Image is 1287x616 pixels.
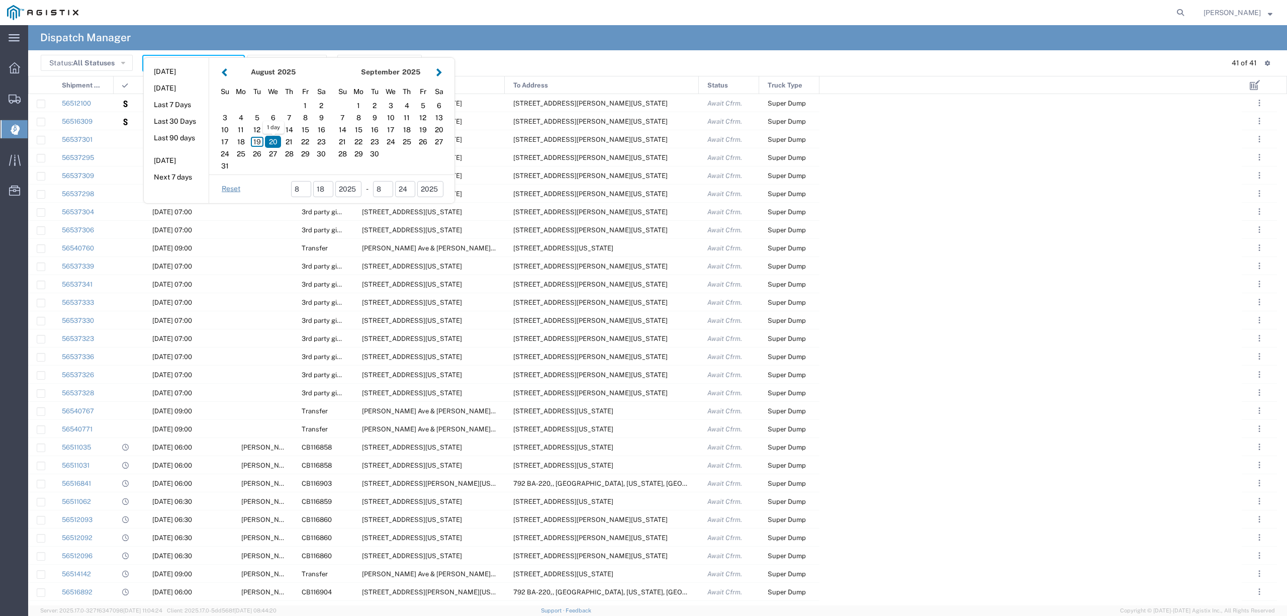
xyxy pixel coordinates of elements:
[350,100,366,112] div: 1
[62,570,91,578] a: 56514142
[152,262,192,270] span: 08/21/2025, 07:00
[350,84,366,100] div: Monday
[1252,223,1266,237] button: ...
[249,136,265,148] div: 19
[144,80,209,96] button: [DATE]
[768,154,806,161] span: Super Dump
[395,181,415,197] input: dd
[362,335,462,342] span: 308 W Alluvial Ave, Clovis, California, 93611, United States
[362,425,591,433] span: De Wolf Ave & E. Donner Ave, Clovis, California, United States
[350,112,366,124] div: 8
[62,136,93,143] a: 56537301
[334,84,350,100] div: Sunday
[707,389,742,397] span: Await Cfrm.
[1258,477,1260,489] span: . . .
[144,169,209,185] button: Next 7 days
[1258,513,1260,525] span: . . .
[1252,440,1266,454] button: ...
[707,118,742,125] span: Await Cfrm.
[415,124,431,136] div: 19
[383,136,399,148] div: 24
[513,317,668,324] span: 11368 N. Newmark Ave, Clovis, California, United States
[366,84,383,100] div: Tuesday
[431,136,447,148] div: 27
[399,84,415,100] div: Thursday
[62,552,93,560] a: 56512096
[265,148,281,160] div: 27
[513,335,668,342] span: 11368 N. Newmark Ave, Clovis, California, United States
[62,480,91,487] a: 56516841
[1252,512,1266,526] button: ...
[415,136,431,148] div: 26
[707,407,742,415] span: Await Cfrm.
[302,389,359,397] span: 3rd party giveaway
[431,84,447,100] div: Saturday
[302,208,359,216] span: 3rd party giveaway
[247,55,327,71] button: Saved Searches
[1258,296,1260,308] span: . . .
[768,407,806,415] span: Super Dump
[707,136,742,143] span: Await Cfrm.
[431,100,447,112] div: 6
[366,100,383,112] div: 2
[513,190,668,198] span: 18131 Watts Valley Rd, Sanger, California, United States
[362,371,462,379] span: 308 W Alluvial Ave, Clovis, California, 93611, United States
[152,353,192,361] span: 08/21/2025, 07:00
[350,136,366,148] div: 22
[217,124,233,136] div: 10
[362,353,462,361] span: 308 W Alluvial Ave, Clovis, California, 93611, United States
[768,317,806,324] span: Super Dump
[362,226,462,234] span: 308 W Alluvial Ave, Clovis, California, 93611, United States
[62,226,94,234] a: 56537306
[281,84,297,100] div: Thursday
[1252,205,1266,219] button: ...
[373,181,393,197] input: mm
[313,148,329,160] div: 30
[233,84,249,100] div: Monday
[222,184,240,194] a: Reset
[152,208,192,216] span: 08/20/2025, 07:00
[1258,151,1260,163] span: . . .
[1252,567,1266,581] button: ...
[415,112,431,124] div: 12
[768,190,806,198] span: Super Dump
[302,425,328,433] span: Transfer
[1258,260,1260,272] span: . . .
[1258,405,1260,417] span: . . .
[1252,404,1266,418] button: ...
[297,124,313,136] div: 15
[707,100,742,107] span: Await Cfrm.
[1252,241,1266,255] button: ...
[362,317,462,324] span: 308 W Alluvial Ave, Clovis, California, 93611, United States
[431,112,447,124] div: 13
[362,389,462,397] span: 308 W Alluvial Ave, Clovis, California, 93611, United States
[366,148,383,160] div: 30
[249,84,265,100] div: Tuesday
[302,262,359,270] span: 3rd party giveaway
[62,588,93,596] a: 56516892
[366,136,383,148] div: 23
[768,244,806,252] span: Super Dump
[1252,277,1266,291] button: ...
[297,148,313,160] div: 29
[302,353,359,361] span: 3rd party giveaway
[1258,97,1260,109] span: . . .
[707,335,742,342] span: Await Cfrm.
[362,444,462,451] span: 7741 Hammonton Rd, Marysville, California, 95901, United States
[707,281,742,288] span: Await Cfrm.
[1258,387,1260,399] span: . . .
[217,148,233,160] div: 24
[768,208,806,216] span: Super Dump
[281,112,297,124] div: 7
[1258,278,1260,290] span: . . .
[1252,168,1266,183] button: ...
[383,112,399,124] div: 10
[768,118,806,125] span: Super Dump
[768,100,806,107] span: Super Dump
[62,299,94,306] a: 56537333
[302,317,359,324] span: 3rd party giveaway
[265,112,281,124] div: 6
[302,226,359,234] span: 3rd party giveaway
[249,112,265,124] div: 5
[417,181,443,197] input: yyyy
